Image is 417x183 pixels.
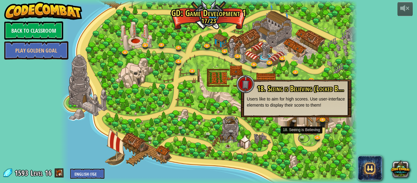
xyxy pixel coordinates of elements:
a: Play Golden Goal [4,41,68,60]
span: 1593 [15,168,30,178]
span: Level [31,168,43,178]
button: Adjust volume [397,2,413,16]
a: Back to Classroom [4,21,63,40]
span: 16 [45,168,52,178]
img: CodeCombat - Learn how to code by playing a game [4,2,82,20]
span: 18. Seeing is Believing (Locked By Teacher) [257,83,363,94]
p: Users like to aim for high scores. Use user-interface elements to display their score to them! [247,96,345,108]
